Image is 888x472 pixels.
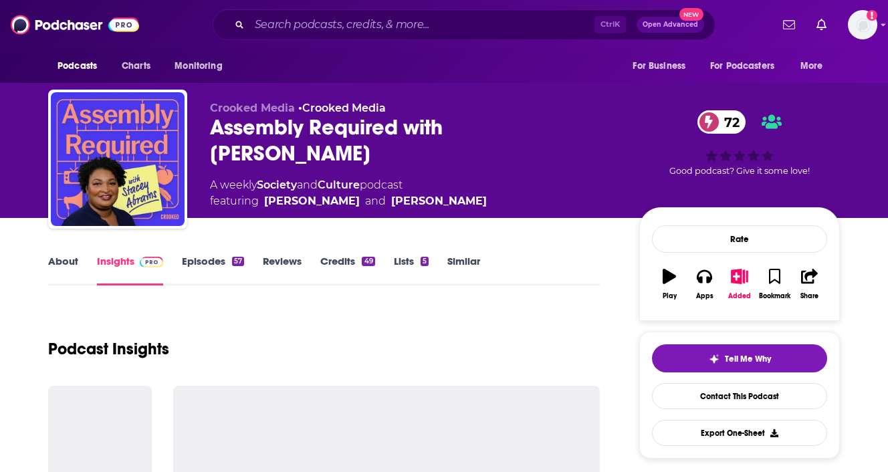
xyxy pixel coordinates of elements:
div: Bookmark [759,292,790,300]
span: Ctrl K [594,16,626,33]
img: Podchaser Pro [140,257,163,267]
span: Monitoring [175,57,222,76]
img: tell me why sparkle [709,354,719,364]
span: Tell Me Why [725,354,771,364]
div: Search podcasts, credits, & more... [213,9,715,40]
a: Show notifications dropdown [778,13,800,36]
a: Crooked Media [302,102,386,114]
a: Episodes57 [182,255,244,285]
button: open menu [701,53,794,79]
span: featuring [210,193,487,209]
span: New [679,8,703,21]
button: Open AdvancedNew [637,17,704,33]
span: Crooked Media [210,102,295,114]
span: For Business [633,57,685,76]
a: 72 [697,110,746,134]
a: Society [257,179,297,191]
button: Play [652,260,687,308]
span: More [800,57,823,76]
span: 72 [711,110,746,134]
div: 49 [362,257,374,266]
span: • [298,102,386,114]
span: and [297,179,318,191]
div: Added [728,292,751,300]
a: Credits49 [320,255,374,285]
div: 5 [421,257,429,266]
img: User Profile [848,10,877,39]
h1: Podcast Insights [48,339,169,359]
button: Share [792,260,827,308]
div: Share [800,292,818,300]
a: Show notifications dropdown [811,13,832,36]
a: [PERSON_NAME] [391,193,487,209]
a: [PERSON_NAME] [264,193,360,209]
button: Export One-Sheet [652,420,827,446]
input: Search podcasts, credits, & more... [249,14,594,35]
img: Assembly Required with Stacey Abrams [51,92,185,226]
div: A weekly podcast [210,177,487,209]
div: 57 [232,257,244,266]
svg: Add a profile image [867,10,877,21]
span: Podcasts [58,57,97,76]
button: tell me why sparkleTell Me Why [652,344,827,372]
button: Bookmark [757,260,792,308]
span: and [365,193,386,209]
span: Charts [122,57,150,76]
a: Lists5 [394,255,429,285]
span: Good podcast? Give it some love! [669,166,810,176]
img: Podchaser - Follow, Share and Rate Podcasts [11,12,139,37]
a: Reviews [263,255,302,285]
span: For Podcasters [710,57,774,76]
button: Apps [687,260,721,308]
div: Play [663,292,677,300]
a: Charts [113,53,158,79]
a: Culture [318,179,360,191]
a: InsightsPodchaser Pro [97,255,163,285]
button: Show profile menu [848,10,877,39]
button: open menu [165,53,239,79]
div: Rate [652,225,827,253]
div: Apps [696,292,713,300]
a: About [48,255,78,285]
span: Open Advanced [643,21,698,28]
a: Similar [447,255,480,285]
span: Logged in as cfreundlich [848,10,877,39]
a: Contact This Podcast [652,383,827,409]
button: open menu [48,53,114,79]
button: Added [722,260,757,308]
button: open menu [623,53,702,79]
button: open menu [791,53,840,79]
div: 72Good podcast? Give it some love! [639,102,840,185]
